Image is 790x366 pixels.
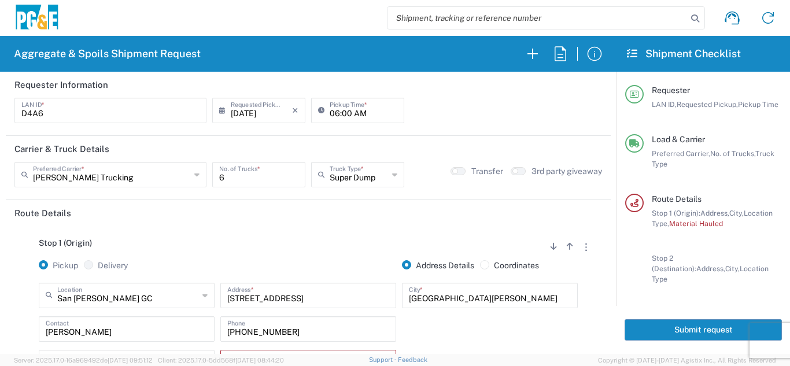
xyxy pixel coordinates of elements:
span: Client: 2025.17.0-5dd568f [158,357,284,364]
label: Address Details [402,260,474,271]
a: Support [369,356,398,363]
span: Stop 1 (Origin): [652,209,700,217]
h2: Shipment Checklist [627,47,741,61]
img: pge [14,5,60,32]
label: Coordinates [480,260,539,271]
span: City, [725,264,740,273]
h2: Requester Information [14,79,108,91]
span: LAN ID, [652,100,677,109]
span: Preferred Carrier, [652,149,710,158]
span: Address, [700,209,729,217]
h2: Carrier & Truck Details [14,143,109,155]
span: Pickup Time [738,100,778,109]
span: Load & Carrier [652,135,705,144]
span: Server: 2025.17.0-16a969492de [14,357,153,364]
span: [DATE] 08:44:20 [235,357,284,364]
span: Requested Pickup, [677,100,738,109]
span: City, [729,209,744,217]
span: Requester [652,86,690,95]
span: No. of Trucks, [710,149,755,158]
label: Transfer [471,166,503,176]
button: Submit request [625,319,782,341]
span: Material Hauled [669,219,723,228]
a: Feedback [398,356,427,363]
span: Stop 1 (Origin) [39,238,92,247]
span: Route Details [652,194,702,204]
i: × [292,101,298,120]
span: Stop 2 (Destination): [652,254,696,273]
span: [DATE] 09:51:12 [108,357,153,364]
label: 3rd party giveaway [531,166,602,176]
h2: Aggregate & Spoils Shipment Request [14,47,201,61]
span: Copyright © [DATE]-[DATE] Agistix Inc., All Rights Reserved [598,355,776,365]
span: Address, [696,264,725,273]
input: Shipment, tracking or reference number [387,7,687,29]
h2: Route Details [14,208,71,219]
